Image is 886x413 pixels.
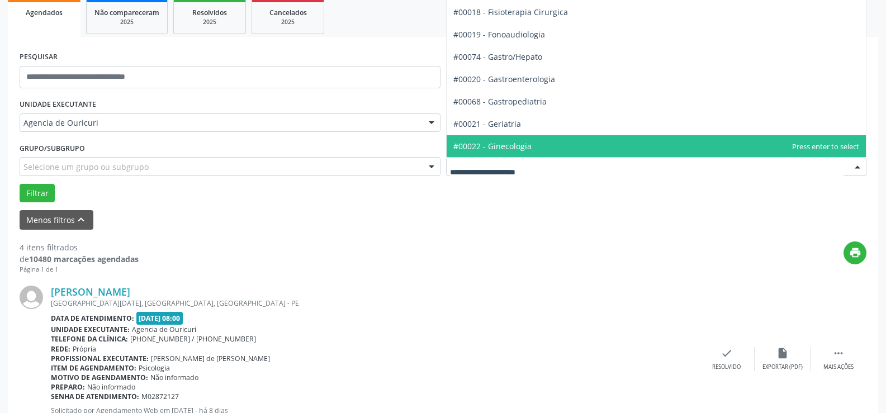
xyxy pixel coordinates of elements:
[776,347,789,359] i: insert_drive_file
[29,254,139,264] strong: 10480 marcações agendadas
[762,363,803,371] div: Exportar (PDF)
[20,140,85,157] label: Grupo/Subgrupo
[51,344,70,354] b: Rede:
[20,49,58,66] label: PESQUISAR
[51,286,130,298] a: [PERSON_NAME]
[20,184,55,203] button: Filtrar
[51,314,134,323] b: Data de atendimento:
[20,96,96,113] label: UNIDADE EXECUTANTE
[20,286,43,309] img: img
[87,382,135,392] span: Não informado
[51,363,136,373] b: Item de agendamento:
[73,344,96,354] span: Própria
[94,18,159,26] div: 2025
[23,117,418,129] span: Agencia de Ouricuri
[51,373,148,382] b: Motivo de agendamento:
[141,392,179,401] span: M02872127
[832,347,845,359] i: 
[51,334,128,344] b: Telefone da clínica:
[182,18,238,26] div: 2025
[20,210,93,230] button: Menos filtroskeyboard_arrow_up
[94,8,159,17] span: Não compareceram
[721,347,733,359] i: check
[51,325,130,334] b: Unidade executante:
[269,8,307,17] span: Cancelados
[75,213,87,226] i: keyboard_arrow_up
[844,241,866,264] button: print
[453,51,542,62] span: #00074 - Gastro/Hepato
[20,265,139,274] div: Página 1 de 1
[260,18,316,26] div: 2025
[453,7,568,17] span: #00018 - Fisioterapia Cirurgica
[453,29,545,40] span: #00019 - Fonoaudiologia
[132,325,196,334] span: Agencia de Ouricuri
[51,354,149,363] b: Profissional executante:
[20,253,139,265] div: de
[823,363,854,371] div: Mais ações
[136,312,183,325] span: [DATE] 08:00
[453,118,521,129] span: #00021 - Geriatria
[453,141,532,151] span: #00022 - Ginecologia
[51,382,85,392] b: Preparo:
[453,74,555,84] span: #00020 - Gastroenterologia
[23,161,149,173] span: Selecione um grupo ou subgrupo
[51,298,699,308] div: [GEOGRAPHIC_DATA][DATE], [GEOGRAPHIC_DATA], [GEOGRAPHIC_DATA] - PE
[51,392,139,401] b: Senha de atendimento:
[139,363,170,373] span: Psicologia
[453,96,547,107] span: #00068 - Gastropediatria
[26,8,63,17] span: Agendados
[151,354,270,363] span: [PERSON_NAME] de [PERSON_NAME]
[130,334,256,344] span: [PHONE_NUMBER] / [PHONE_NUMBER]
[20,241,139,253] div: 4 itens filtrados
[150,373,198,382] span: Não informado
[849,246,861,259] i: print
[192,8,227,17] span: Resolvidos
[712,363,741,371] div: Resolvido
